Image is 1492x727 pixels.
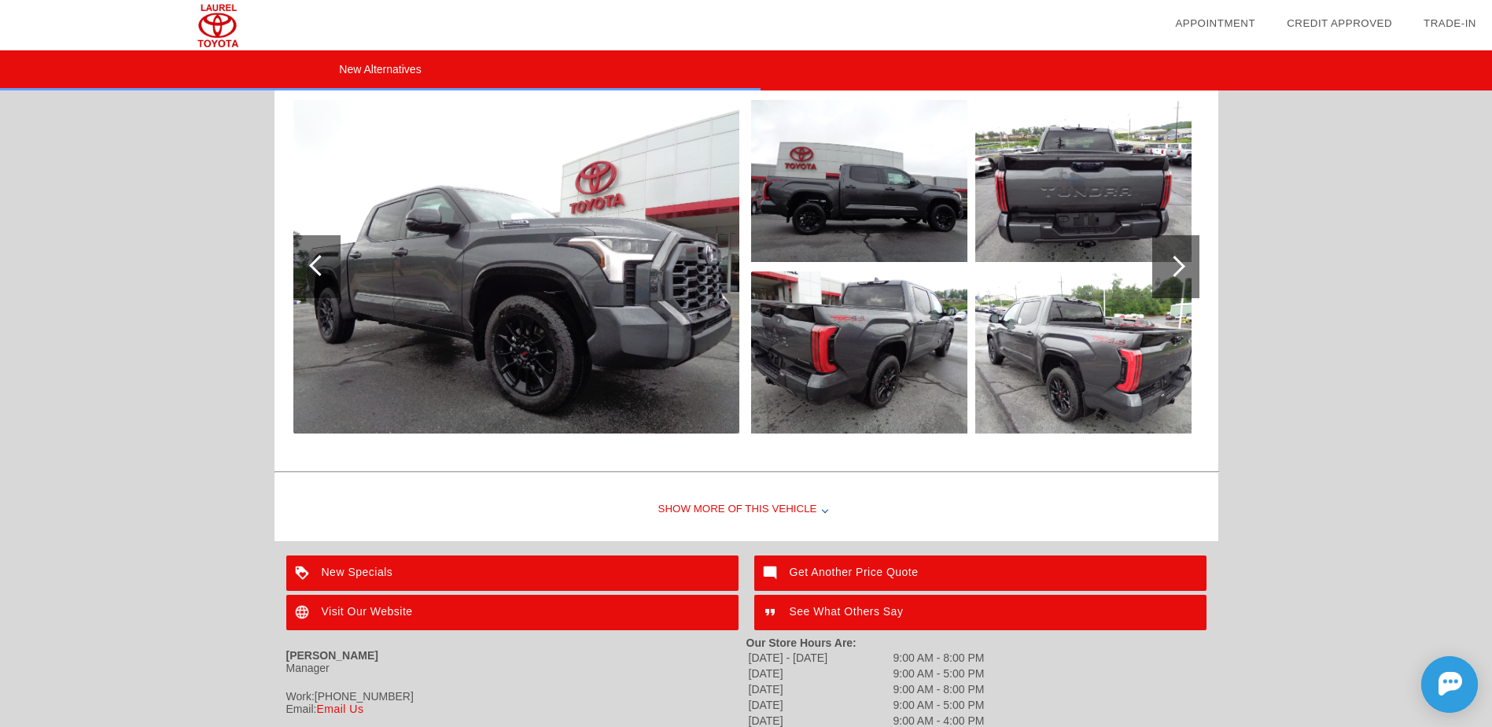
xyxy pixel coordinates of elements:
div: Show More of this Vehicle [274,478,1218,541]
img: 1726e218c41c45e08c123923d1618629.JPG [293,100,739,434]
a: Trade-In [1424,17,1476,29]
td: 9:00 AM - 5:00 PM [893,666,985,681]
td: [DATE] [748,698,891,712]
img: e4f842ea217b47918b8b0aafc1ad4e70.JPG [751,100,967,262]
td: [DATE] [748,666,891,681]
td: [DATE] - [DATE] [748,651,891,665]
div: Manager [286,662,746,674]
img: 92a77331a40840559ec54e98bb912168.JPG [751,271,967,434]
td: 9:00 AM - 8:00 PM [893,651,985,665]
a: Get Another Price Quote [754,555,1206,591]
a: New Specials [286,555,739,591]
img: ic_mode_comment_white_24dp_2x.png [754,555,790,591]
td: [DATE] [748,682,891,696]
img: ccfdc463da644e14b52dbad25ce56146.JPG [975,100,1192,262]
a: Credit Approved [1287,17,1392,29]
a: Visit Our Website [286,595,739,630]
div: Work: [286,690,746,703]
iframe: Chat Assistance [1350,642,1492,727]
img: 70d94dcf5eb64a70bd7ac82b118e35aa.JPG [975,271,1192,434]
td: 9:00 AM - 5:00 PM [893,698,985,712]
td: 9:00 AM - 8:00 PM [893,682,985,696]
div: Email: [286,703,746,715]
img: ic_language_white_24dp_2x.png [286,595,322,630]
span: [PHONE_NUMBER] [315,690,414,703]
strong: [PERSON_NAME] [286,649,378,662]
a: Appointment [1175,17,1255,29]
a: Email Us [316,703,363,715]
a: See What Others Say [754,595,1206,630]
strong: Our Store Hours Are: [746,637,857,649]
img: ic_loyalty_white_24dp_2x.png [286,555,322,591]
img: ic_format_quote_white_24dp_2x.png [754,595,790,630]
